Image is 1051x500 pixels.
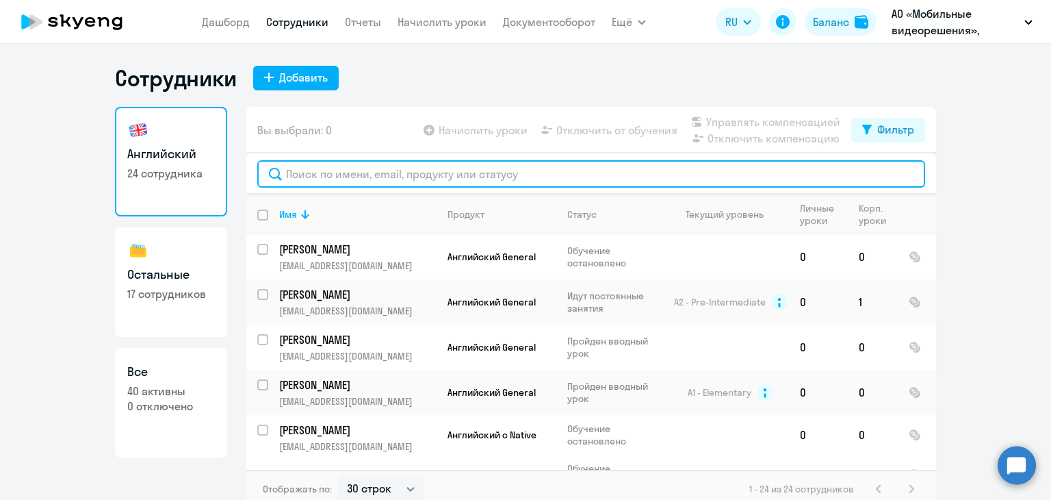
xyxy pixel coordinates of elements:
a: Все40 активны0 отключено [115,348,227,458]
a: Английский24 сотрудника [115,107,227,216]
td: 0 [848,234,898,279]
p: [EMAIL_ADDRESS][DOMAIN_NAME] [279,350,436,362]
input: Поиск по имени, email, продукту или статусу [257,160,925,188]
span: Английский с Native [447,429,536,441]
p: АО «Мобильные видеорешения», МОБИЛЬНЫЕ ВИДЕОРЕШЕНИЯ, АО [892,5,1019,38]
p: [PERSON_NAME] [279,287,434,302]
a: Отчеты [345,15,381,29]
h3: Английский [127,145,215,163]
img: others [127,240,149,262]
span: Английский General [447,341,536,353]
span: Ещё [612,14,632,30]
td: 0 [789,415,848,455]
p: Обучение остановлено [567,245,661,269]
p: Пройден вводный урок [567,335,661,360]
div: Имя [279,208,436,221]
div: Добавить [279,69,328,86]
p: Пройден вводный урок [567,380,661,405]
td: 1 [848,279,898,325]
a: Документооборот [503,15,595,29]
p: [PERSON_NAME] [279,377,434,392]
td: 0 [848,415,898,455]
div: Текущий уровень [673,208,788,221]
button: RU [716,8,761,36]
button: Балансbalance [805,8,877,36]
button: Фильтр [851,118,925,142]
td: 0 [848,325,898,370]
button: Добавить [253,66,339,90]
button: АО «Мобильные видеорешения», МОБИЛЬНЫЕ ВИДЕОРЕШЕНИЯ, АО [885,5,1039,38]
p: [PERSON_NAME] [279,242,434,257]
a: [PERSON_NAME] [279,287,436,302]
span: Английский General [447,386,536,399]
a: [PERSON_NAME] [279,423,436,438]
p: 0 отключено [127,399,215,414]
a: Остальные17 сотрудников [115,227,227,337]
p: Обучение остановлено [567,423,661,447]
div: Текущий уровень [686,208,764,221]
p: 40 активны [127,384,215,399]
img: english [127,119,149,141]
p: 24 сотрудника [127,166,215,181]
td: 0 [789,455,848,495]
td: 0 [848,370,898,415]
span: A1 - Elementary [688,386,751,399]
td: 0 [789,234,848,279]
p: [PERSON_NAME] [279,423,434,438]
p: [EMAIL_ADDRESS][DOMAIN_NAME] [279,395,436,408]
p: Обучение остановлено [567,462,661,487]
button: Ещё [612,8,646,36]
p: [EMAIL_ADDRESS][DOMAIN_NAME] [279,440,436,453]
span: Английский General [447,468,536,481]
img: balance [855,15,868,29]
p: 17 сотрудников [127,286,215,301]
div: Корп. уроки [859,202,897,227]
td: 0 [789,370,848,415]
a: Сотрудники [266,15,328,29]
div: Продукт [447,208,484,221]
span: Отображать по: [263,483,332,495]
h3: Остальные [127,266,215,284]
div: Статус [567,208,597,221]
p: Идут постоянные занятия [567,290,661,314]
span: 1 - 24 из 24 сотрудников [749,483,854,495]
h1: Сотрудники [115,64,237,92]
span: RU [725,14,738,30]
td: 0 [848,455,898,495]
span: A2 - Pre-Intermediate [674,296,766,308]
p: [EMAIL_ADDRESS][DOMAIN_NAME] [279,260,436,272]
div: Имя [279,208,297,221]
div: Фильтр [877,121,914,138]
span: Вы выбрали: 0 [257,122,332,138]
span: Английский General [447,251,536,263]
a: Начислить уроки [398,15,486,29]
a: Дашборд [202,15,250,29]
p: [PERSON_NAME] [279,332,434,347]
p: [EMAIL_ADDRESS][DOMAIN_NAME] [279,305,436,317]
a: [PERSON_NAME] [279,332,436,347]
span: Английский General [447,296,536,308]
a: [PERSON_NAME] [279,242,436,257]
h3: Все [127,363,215,381]
div: Личные уроки [800,202,847,227]
td: 0 [789,279,848,325]
td: 0 [789,325,848,370]
div: Баланс [813,14,849,30]
a: [PERSON_NAME] [279,377,436,392]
